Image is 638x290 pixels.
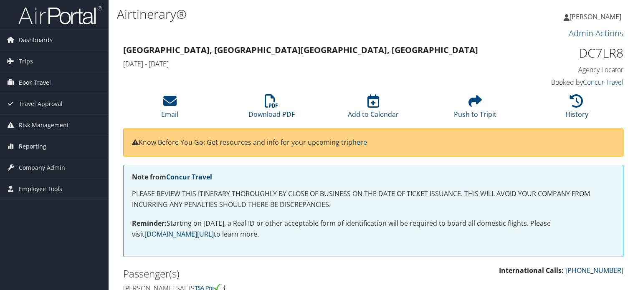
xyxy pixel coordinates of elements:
[454,99,496,119] a: Push to Tripit
[565,99,588,119] a: History
[19,115,69,136] span: Risk Management
[570,12,621,21] span: [PERSON_NAME]
[19,51,33,72] span: Trips
[508,44,623,62] h1: DC7LR8
[508,78,623,87] h4: Booked by
[132,137,615,148] p: Know Before You Go: Get resources and info for your upcoming trip
[19,157,65,178] span: Company Admin
[248,99,295,119] a: Download PDF
[132,172,212,182] strong: Note from
[144,229,214,239] a: [DOMAIN_NAME][URL]
[564,4,630,29] a: [PERSON_NAME]
[583,78,623,87] a: Concur Travel
[19,179,62,199] span: Employee Tools
[565,266,623,275] a: [PHONE_NUMBER]
[348,99,399,119] a: Add to Calendar
[352,138,367,147] a: here
[166,172,212,182] a: Concur Travel
[19,30,53,50] span: Dashboards
[132,189,615,210] p: PLEASE REVIEW THIS ITINERARY THOROUGHLY BY CLOSE OF BUSINESS ON THE DATE OF TICKET ISSUANCE. THIS...
[123,59,495,68] h4: [DATE] - [DATE]
[117,5,459,23] h1: Airtinerary®
[569,28,623,39] a: Admin Actions
[123,44,478,55] strong: [GEOGRAPHIC_DATA], [GEOGRAPHIC_DATA] [GEOGRAPHIC_DATA], [GEOGRAPHIC_DATA]
[19,93,63,114] span: Travel Approval
[161,99,178,119] a: Email
[132,219,167,228] strong: Reminder:
[18,5,102,25] img: airportal-logo.png
[123,267,367,281] h2: Passenger(s)
[499,266,564,275] strong: International Calls:
[19,136,46,157] span: Reporting
[19,72,51,93] span: Book Travel
[132,218,615,240] p: Starting on [DATE], a Real ID or other acceptable form of identification will be required to boar...
[508,65,623,74] h4: Agency Locator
